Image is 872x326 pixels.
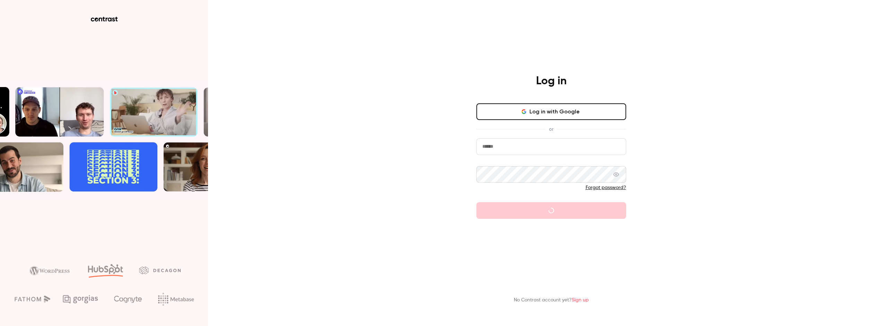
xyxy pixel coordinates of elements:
p: No Contrast account yet? [514,297,589,304]
a: Forgot password? [586,185,626,190]
a: Sign up [572,298,589,302]
img: decagon [139,266,181,274]
span: or [545,126,557,133]
h4: Log in [536,74,567,88]
button: Log in with Google [476,103,626,120]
